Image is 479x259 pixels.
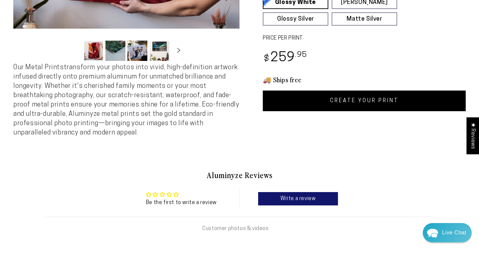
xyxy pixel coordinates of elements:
img: Helga [76,10,93,27]
button: Slide left [67,44,81,58]
img: John [62,10,80,27]
span: Away until [DATE] [50,33,91,38]
div: Contact Us Directly [442,223,466,242]
span: Our Metal Prints transform your photos into vivid, high-definition artwork infused directly onto ... [13,64,239,136]
button: Load image 2 in gallery view [105,41,125,61]
button: Slide right [171,44,186,58]
a: Matte Silver [332,12,397,26]
img: Marie J [48,10,66,27]
div: Customer photos & videos [202,225,268,232]
div: Be the first to write a review [146,199,217,206]
button: Load image 4 in gallery view [149,41,169,61]
h2: Aluminyze Reviews [45,169,434,181]
a: Glossy Silver [263,12,328,26]
span: We run on [51,188,90,191]
a: Leave A Message [44,197,97,208]
button: Load image 1 in gallery view [83,41,103,61]
bdi: 259 [263,52,307,65]
label: PRICE PER PRINT [263,35,466,42]
h3: 🚚 Ships free [263,75,466,84]
div: Chat widget toggle [423,223,472,242]
span: $ [264,55,269,64]
div: Average rating is 0.00 stars [146,191,217,199]
div: Click to open Judge.me floating reviews tab [466,117,479,154]
a: CREATE YOUR PRINT [263,91,466,111]
sup: .95 [295,51,307,59]
span: Re:amaze [71,186,90,191]
button: Load image 3 in gallery view [127,41,147,61]
a: Write a review [258,192,338,205]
